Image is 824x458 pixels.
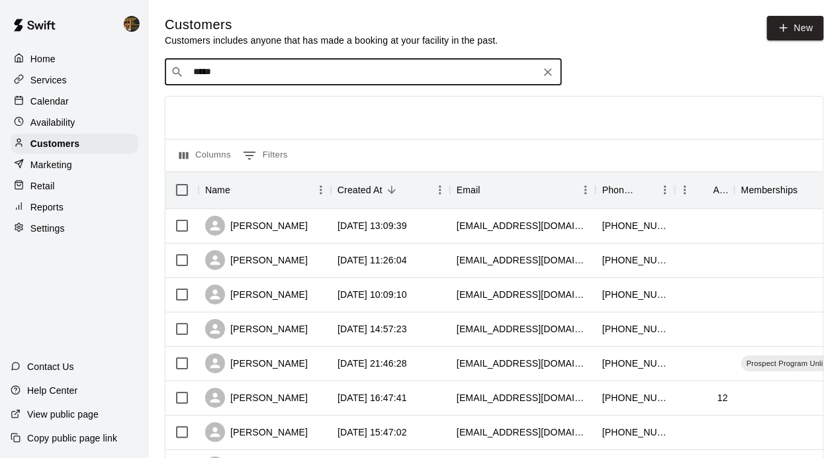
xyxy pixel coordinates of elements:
div: 2025-09-14 14:57:23 [338,322,407,336]
a: Settings [11,218,138,238]
div: 12 [717,391,728,404]
div: Francisco Gracesqui [121,11,149,37]
div: [PERSON_NAME] [205,319,308,339]
p: Marketing [30,158,72,171]
a: Marketing [11,155,138,175]
div: 2025-09-13 21:46:28 [338,357,407,370]
p: Contact Us [27,360,74,373]
div: Email [457,171,481,208]
button: Select columns [176,145,234,166]
p: Customers [30,137,79,150]
button: Menu [675,180,695,200]
button: Sort [383,181,401,199]
div: Search customers by name or email [165,59,562,85]
div: Age [713,171,728,208]
div: +16462554222 [602,253,668,267]
div: [PERSON_NAME] [205,353,308,373]
button: Sort [481,181,499,199]
button: Clear [539,63,557,81]
p: Availability [30,116,75,129]
a: Services [11,70,138,90]
div: [PERSON_NAME] [205,422,308,442]
a: Customers [11,134,138,154]
div: 2025-09-12 15:47:02 [338,426,407,439]
button: Menu [576,180,596,200]
div: jkeating@hotmail.com [457,219,589,232]
p: Home [30,52,56,66]
button: Menu [655,180,675,200]
div: ws.white10@gmail.com [457,288,589,301]
div: [PERSON_NAME] [205,285,308,304]
button: Menu [311,180,331,200]
p: Reports [30,201,64,214]
button: Sort [798,181,817,199]
a: Calendar [11,91,138,111]
button: Sort [695,181,713,199]
a: New [767,16,824,40]
a: Home [11,49,138,69]
div: 2025-09-15 13:09:39 [338,219,407,232]
img: Francisco Gracesqui [124,16,140,32]
a: Reports [11,197,138,217]
p: View public page [27,408,99,421]
div: +19174053694 [602,219,668,232]
div: [PERSON_NAME] [205,216,308,236]
p: Settings [30,222,65,235]
div: Name [205,171,230,208]
div: ronnye1217@icloud.com [457,391,589,404]
a: Retail [11,176,138,196]
p: Services [30,73,67,87]
p: Customers includes anyone that has made a booking at your facility in the past. [165,34,498,47]
div: wilsondiaz.uva@gmail.com [457,253,589,267]
button: Sort [230,181,249,199]
div: Phone Number [602,171,637,208]
p: Copy public page link [27,432,117,445]
p: Retail [30,179,55,193]
button: Show filters [240,145,291,166]
div: 2025-09-15 10:09:10 [338,288,407,301]
div: Created At [331,171,450,208]
div: Created At [338,171,383,208]
div: mmaouad@gmail.com [457,322,589,336]
div: Age [675,171,735,208]
div: lrdaly25@gmail.com [457,357,589,370]
p: Calendar [30,95,69,108]
div: +19176121491 [602,357,668,370]
div: +17187550925 [602,288,668,301]
button: Menu [430,180,450,200]
div: [PERSON_NAME] [205,388,308,408]
a: Availability [11,113,138,132]
div: +19172733946 [602,426,668,439]
div: [PERSON_NAME] [205,250,308,270]
div: 2025-09-12 16:47:41 [338,391,407,404]
h5: Customers [165,16,498,34]
div: +19296370946 [602,391,668,404]
div: danacoppolino@gmail.com [457,426,589,439]
div: Email [450,171,596,208]
p: Help Center [27,384,77,397]
div: Name [199,171,331,208]
div: +16468997518 [602,322,668,336]
button: Sort [637,181,655,199]
div: Phone Number [596,171,675,208]
div: Memberships [741,171,798,208]
div: 2025-09-15 11:26:04 [338,253,407,267]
